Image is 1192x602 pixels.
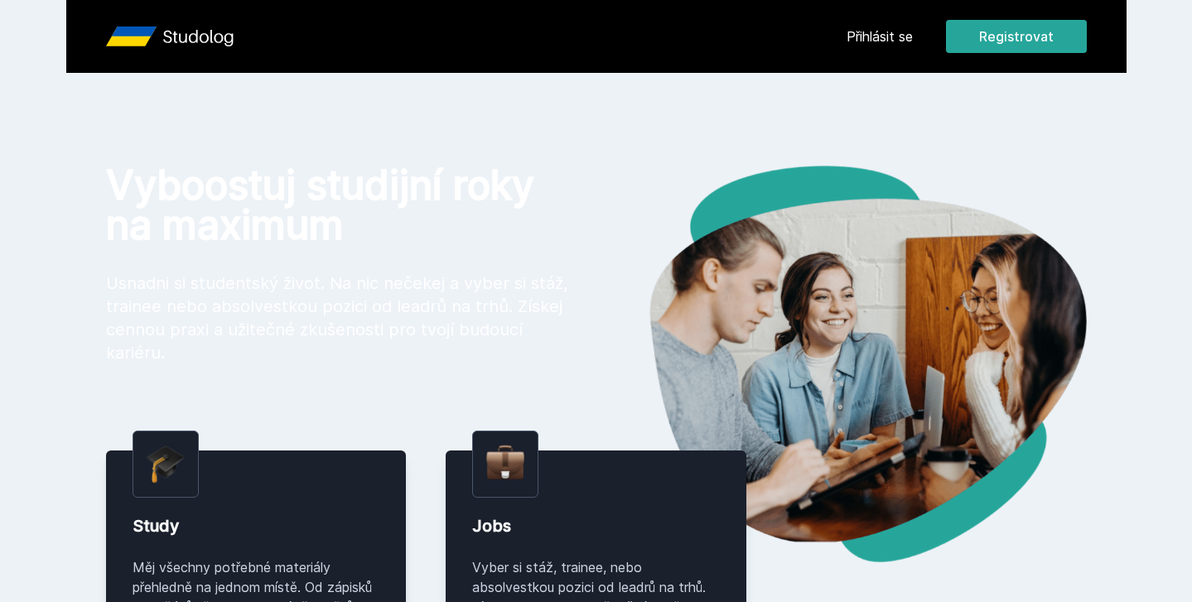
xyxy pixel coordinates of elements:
a: Přihlásit se [847,26,913,46]
img: hero.png [596,166,1087,562]
h1: Vyboostuj studijní roky na maximum [106,166,570,245]
p: Usnadni si studentský život. Na nic nečekej a vyber si stáž, trainee nebo absolvestkou pozici od ... [106,272,570,364]
button: Registrovat [946,20,1087,53]
div: Study [133,514,380,537]
img: briefcase.png [486,441,524,484]
div: Jobs [472,514,720,537]
img: graduation-cap.png [147,445,185,484]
